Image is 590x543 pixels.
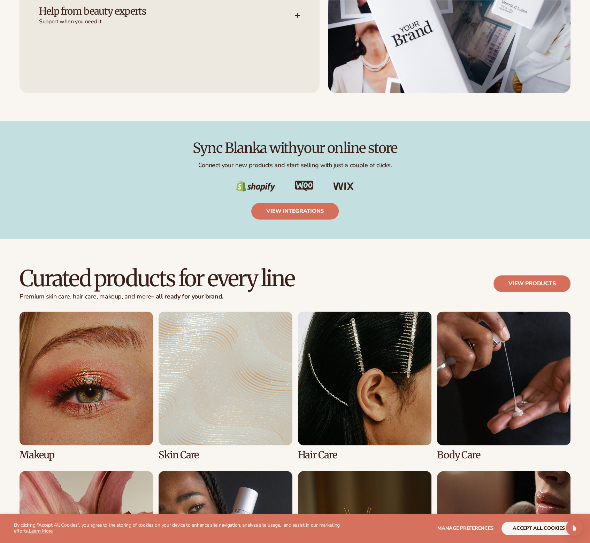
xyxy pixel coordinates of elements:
[493,275,570,292] a: View products
[151,292,223,301] strong: – all ready for your brand.
[437,525,493,532] span: Manage preferences
[251,203,339,219] a: view integrations
[159,311,292,460] div: 2 / 8
[20,449,153,460] h3: Makeup
[159,449,292,460] h3: Skin Care
[20,267,294,290] h2: Curated products for every line
[20,140,570,156] h2: Sync Blanka with your online store
[20,293,294,301] p: Premium skin care, hair care, makeup, and more
[333,182,354,191] img: Shopify Image 22
[20,161,570,169] p: Connect your new products and start selling with just a couple of clicks.
[298,311,431,460] div: 3 / 8
[39,18,295,25] span: Support when you need it.
[39,6,274,17] h3: Help from beauty experts
[437,311,570,460] div: 4 / 8
[29,528,53,534] a: Learn More
[14,522,346,534] p: By clicking "Accept All Cookies", you agree to the storing of cookies on your device to enhance s...
[295,180,314,191] img: Shopify Image 21
[236,180,275,192] img: Shopify Image 20
[20,311,153,460] div: 1 / 8
[501,522,576,535] button: accept all cookies
[566,519,583,536] div: Open Intercom Messenger
[437,522,493,535] button: Manage preferences
[298,449,431,460] h3: Hair Care
[437,449,570,460] h3: Body Care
